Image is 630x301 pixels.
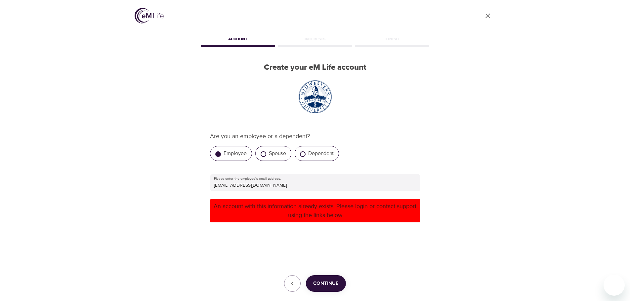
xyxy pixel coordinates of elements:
label: Dependent [308,150,334,157]
img: Midwestern_University_seal.svg.png [299,80,332,113]
span: Continue [313,279,339,288]
a: close [480,8,496,24]
h2: Create your eM Life account [199,63,431,72]
label: Employee [224,150,247,157]
label: Spouse [269,150,286,157]
p: An account with this information already exists. Please login or contact support using the links ... [213,202,418,220]
img: logo [135,8,164,23]
button: Continue [306,275,346,292]
p: Are you an employee or a dependent? [210,132,420,141]
iframe: Button to launch messaging window [604,275,625,296]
